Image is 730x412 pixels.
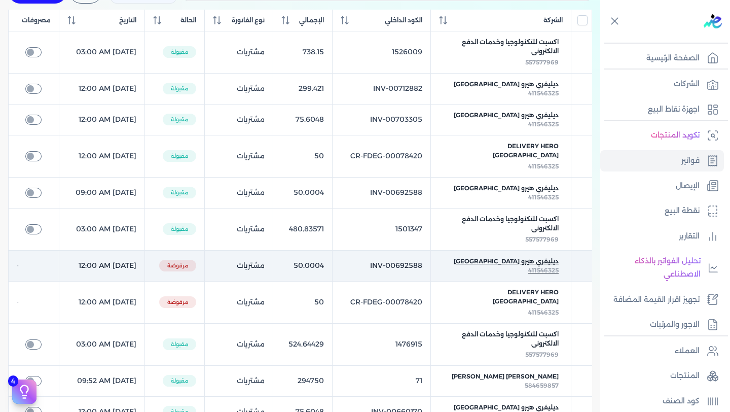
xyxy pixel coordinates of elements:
[605,255,701,281] p: تحليل الفواتير بالذكاء الاصطناعي
[528,120,559,128] span: 411546325
[525,351,559,358] span: 557577969
[704,14,722,28] img: logo
[600,99,724,120] a: اجهزة نقاط البيع
[646,52,700,65] p: الصفحة الرئيسية
[651,129,700,142] p: تكويد المنتجات
[600,125,724,146] a: تكويد المنتجات
[663,395,700,408] p: كود الصنف
[648,103,700,116] p: اجهزة نقاط البيع
[613,293,700,306] p: تجهيز اقرار القيمة المضافة
[600,251,724,285] a: تحليل الفواتير بالذكاء الاصطناعي
[600,48,724,69] a: الصفحة الرئيسية
[528,308,559,316] span: 411546325
[650,318,700,331] p: الاجور والمرتبات
[452,372,559,381] span: [PERSON_NAME] [PERSON_NAME]
[681,154,700,167] p: فواتير
[8,375,18,387] span: 4
[454,111,559,120] span: ديليفري هيرو [GEOGRAPHIC_DATA]
[443,288,559,306] span: Delivery Hero [GEOGRAPHIC_DATA]
[679,230,700,243] p: التقارير
[665,204,700,218] p: نقطة البيع
[600,340,724,362] a: العملاء
[454,403,559,412] span: ديليفري هيرو [GEOGRAPHIC_DATA]
[299,16,324,25] span: الإجمالي
[600,200,724,222] a: نقطة البيع
[180,16,196,25] span: الحالة
[454,80,559,89] span: ديليفري هيرو [GEOGRAPHIC_DATA]
[674,78,700,91] p: الشركات
[528,89,559,97] span: 411546325
[528,193,559,201] span: 411546325
[232,16,265,25] span: نوع الفاتورة
[600,150,724,171] a: فواتير
[525,235,559,243] span: 557577969
[600,314,724,335] a: الاجور والمرتبات
[443,142,559,160] span: Delivery Hero [GEOGRAPHIC_DATA]
[600,289,724,311] a: تجهيز اقرار القيمة المضافة
[525,382,559,389] span: 584659857
[676,180,700,193] p: الإيصال
[543,16,563,25] span: الشركة
[525,58,559,66] span: 557577969
[12,380,36,404] button: 4
[454,257,559,266] span: ديليفري هيرو [GEOGRAPHIC_DATA]
[675,345,700,358] p: العملاء
[600,365,724,387] a: المنتجات
[385,16,422,25] span: الكود الداخلي
[600,74,724,95] a: الشركات
[528,162,559,170] span: 411546325
[600,176,724,197] a: الإيصال
[119,16,136,25] span: التاريخ
[528,266,559,274] span: 411546325
[600,226,724,247] a: التقارير
[600,391,724,412] a: كود الصنف
[22,16,51,25] span: مصروفات
[454,184,559,193] span: ديليفري هيرو [GEOGRAPHIC_DATA]
[443,38,559,56] span: اكسبت للتكنولوجيا وخدمات الدفع الالكترونى
[443,330,559,348] span: اكسبت للتكنولوجيا وخدمات الدفع الالكترونى
[670,369,700,383] p: المنتجات
[443,215,559,233] span: اكسبت للتكنولوجيا وخدمات الدفع الالكترونى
